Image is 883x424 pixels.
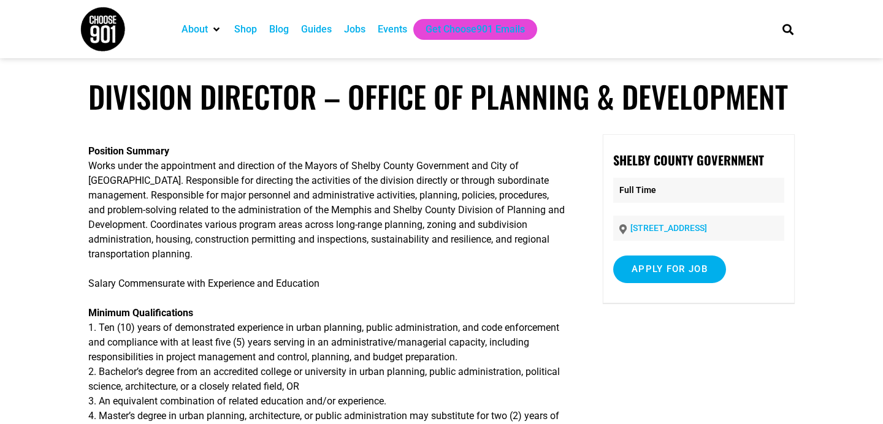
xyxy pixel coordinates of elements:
[378,22,407,37] a: Events
[344,22,365,37] a: Jobs
[234,22,257,37] a: Shop
[88,145,169,157] strong: Position Summary
[778,19,798,39] div: Search
[182,22,208,37] a: About
[613,178,784,203] p: Full Time
[613,151,764,169] strong: Shelby County Government
[175,19,762,40] nav: Main nav
[426,22,525,37] a: Get Choose901 Emails
[175,19,228,40] div: About
[88,307,193,319] strong: Minimum Qualifications
[88,144,567,262] p: Works under the appointment and direction of the Mayors of Shelby County Government and City of [...
[301,22,332,37] a: Guides
[630,223,707,233] a: [STREET_ADDRESS]
[613,256,726,283] input: Apply for job
[88,276,567,291] p: Salary Commensurate with Experience and Education
[88,78,795,115] h1: Division Director – Office of Planning & Development
[269,22,289,37] a: Blog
